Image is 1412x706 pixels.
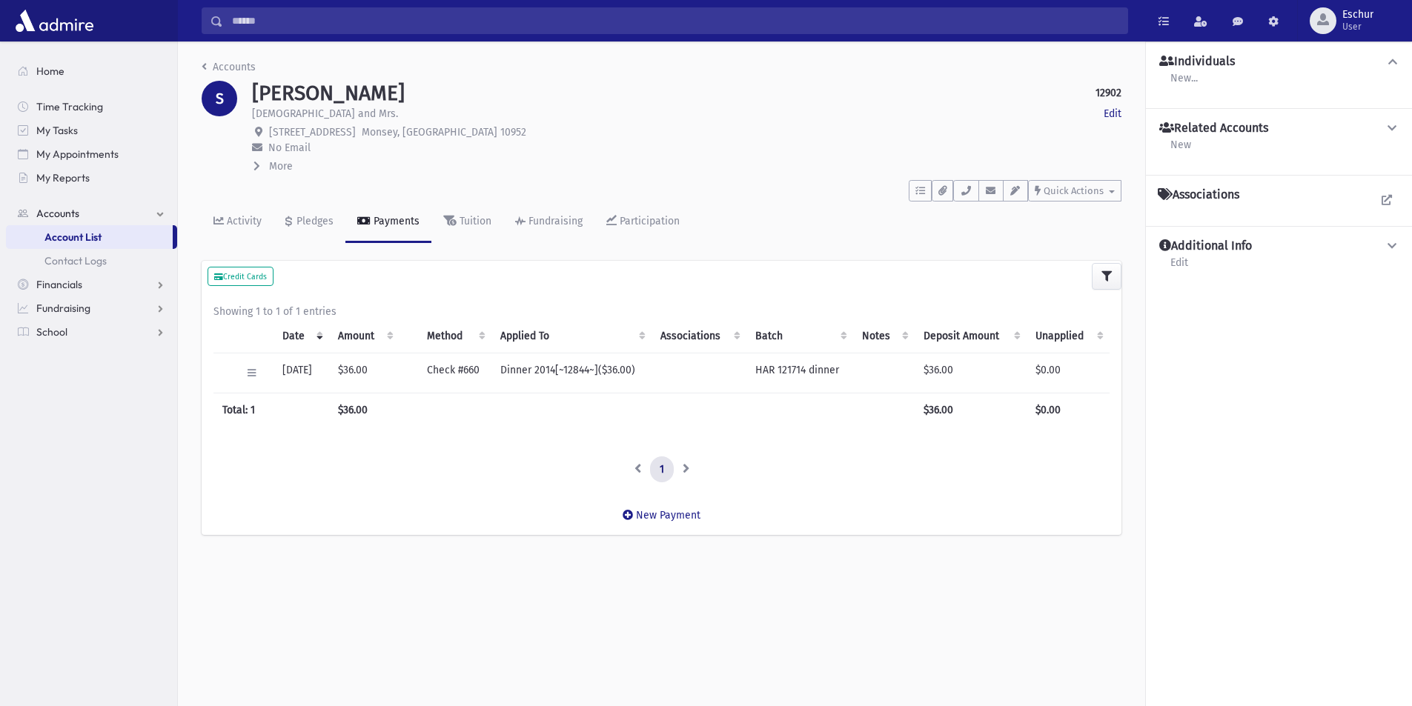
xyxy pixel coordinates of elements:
a: Contact Logs [6,249,177,273]
strong: 12902 [1096,85,1121,101]
a: Edit [1170,254,1189,281]
nav: breadcrumb [202,59,256,81]
h4: Related Accounts [1159,121,1268,136]
th: $0.00 [1027,393,1110,427]
a: Activity [202,202,274,243]
th: Unapplied: activate to sort column ascending [1027,319,1110,353]
h4: Additional Info [1159,239,1252,254]
h1: [PERSON_NAME] [252,81,405,106]
a: Pledges [274,202,345,243]
td: $36.00 [915,353,1027,393]
a: Account List [6,225,173,249]
div: Activity [224,215,262,227]
span: My Appointments [36,147,119,161]
span: Accounts [36,207,79,220]
button: Additional Info [1158,239,1400,254]
div: Pledges [294,215,334,227]
span: School [36,325,67,339]
button: Credit Cards [208,267,274,286]
th: Notes: activate to sort column ascending [853,319,915,353]
span: Fundraising [36,302,90,315]
span: More [269,160,293,173]
th: Batch: activate to sort column ascending [746,319,852,353]
p: [DEMOGRAPHIC_DATA] and Mrs. [252,106,398,121]
a: Participation [594,202,692,243]
td: Dinner 2014[~12844~]($36.00) [491,353,651,393]
div: Participation [617,215,680,227]
td: $0.00 [1027,353,1110,393]
th: Method: activate to sort column ascending [418,319,491,353]
a: Home [6,59,177,83]
img: AdmirePro [12,6,97,36]
th: Associations: activate to sort column ascending [652,319,747,353]
h4: Individuals [1159,54,1235,70]
a: School [6,320,177,344]
span: Financials [36,278,82,291]
button: Quick Actions [1028,180,1121,202]
th: Amount: activate to sort column ascending [329,319,400,353]
th: Deposit Amount: activate to sort column ascending [915,319,1027,353]
a: New [1170,136,1192,163]
div: Tuition [457,215,491,227]
span: User [1342,21,1373,33]
th: Date: activate to sort column ascending [274,319,329,353]
span: Quick Actions [1044,185,1104,196]
span: No Email [268,141,311,154]
small: Credit Cards [214,272,267,282]
span: My Reports [36,171,90,184]
a: Time Tracking [6,95,177,119]
a: My Reports [6,166,177,190]
th: Total: 1 [213,393,329,427]
button: Related Accounts [1158,121,1400,136]
a: Financials [6,273,177,296]
a: 1 [650,456,674,483]
a: New... [1170,70,1199,96]
a: Accounts [202,61,256,73]
a: Edit [1104,106,1121,121]
a: Fundraising [503,202,594,243]
span: Contact Logs [44,254,107,267]
td: $36.00 [329,353,400,393]
button: Individuals [1158,54,1400,70]
td: Check #660 [418,353,491,393]
span: Home [36,64,64,78]
span: [STREET_ADDRESS] [269,126,356,139]
span: Monsey, [GEOGRAPHIC_DATA] 10952 [362,126,526,139]
a: My Appointments [6,142,177,166]
h4: Associations [1158,187,1239,202]
th: $36.00 [915,393,1027,427]
td: [DATE] [274,353,329,393]
th: $36.00 [329,393,400,427]
span: Account List [44,230,102,244]
a: Fundraising [6,296,177,320]
div: Payments [371,215,420,227]
span: My Tasks [36,124,78,137]
div: Fundraising [526,215,583,227]
div: Showing 1 to 1 of 1 entries [213,304,1110,319]
a: Payments [345,202,431,243]
a: Accounts [6,202,177,225]
span: Eschur [1342,9,1373,21]
th: Applied To: activate to sort column ascending [491,319,651,353]
div: S [202,81,237,116]
span: Time Tracking [36,100,103,113]
td: HAR 121714 dinner [746,353,852,393]
a: New Payment [611,497,712,533]
button: More [252,159,294,174]
a: Tuition [431,202,503,243]
input: Search [223,7,1127,34]
a: My Tasks [6,119,177,142]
